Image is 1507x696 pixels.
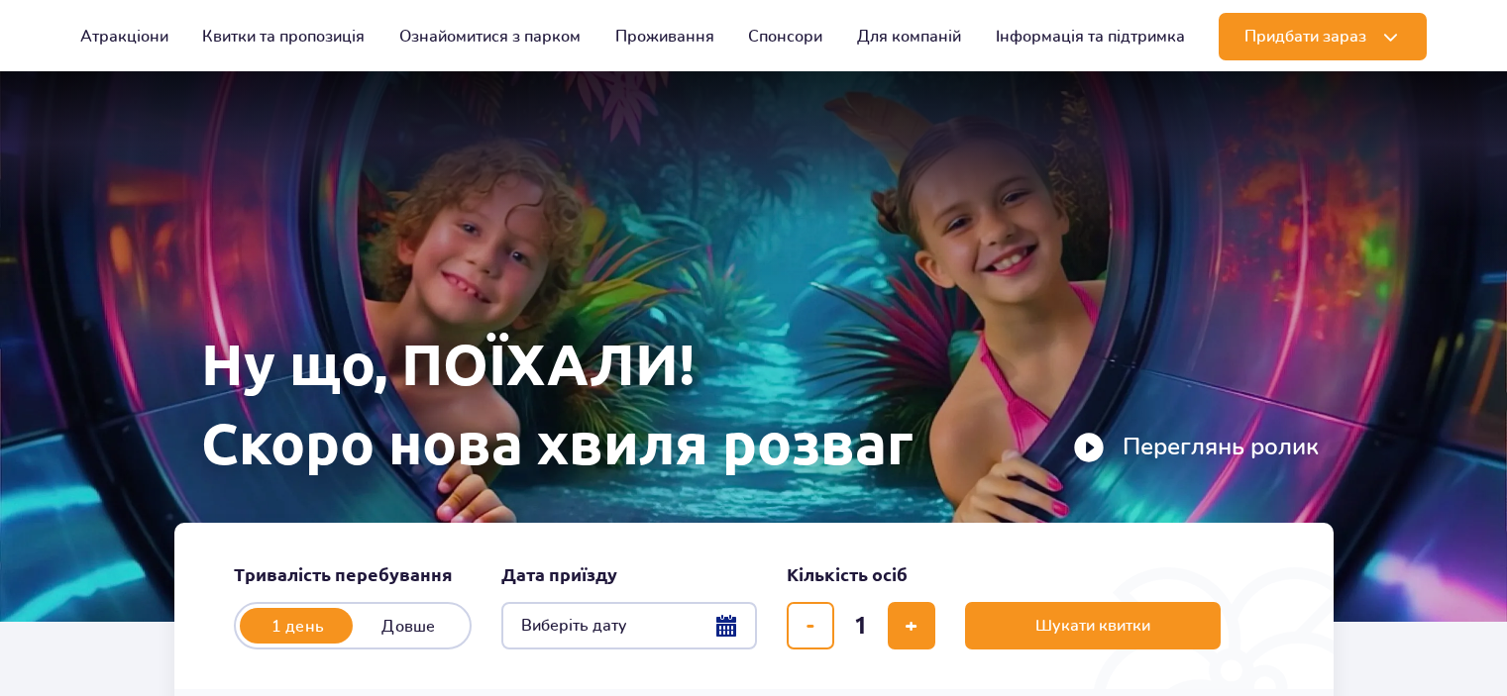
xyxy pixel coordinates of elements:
[748,13,822,60] a: Спонсори
[234,562,453,586] span: Тривалість перебування
[1035,617,1150,635] span: Шукати квитки
[80,13,168,60] a: Атракціони
[202,13,365,60] a: Квитки та пропозиція
[1073,432,1319,463] button: Переглянь ролик
[242,605,355,646] label: 1 день
[965,602,1221,649] button: Шукати квитки
[353,605,466,646] label: Довше
[1244,28,1366,46] span: Придбати зараз
[837,602,885,649] input: кількість квитків
[787,602,834,649] button: видалити квиток
[399,13,581,60] a: Ознайомитися з парком
[1219,13,1427,60] button: Придбати зараз
[501,562,617,586] span: Дата приїзду
[996,13,1185,60] a: Інформація та підтримка
[787,562,908,586] span: Кількість осіб
[501,602,757,649] button: Виберіть дату
[201,325,1319,483] h1: Ну що, ПОЇХАЛИ! Скоро нова хвиля розваг
[888,602,935,649] button: додати квиток
[174,523,1334,689] form: Планування вашого візиту до Park of Poland
[857,13,961,60] a: Для компаній
[615,13,714,60] a: Проживання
